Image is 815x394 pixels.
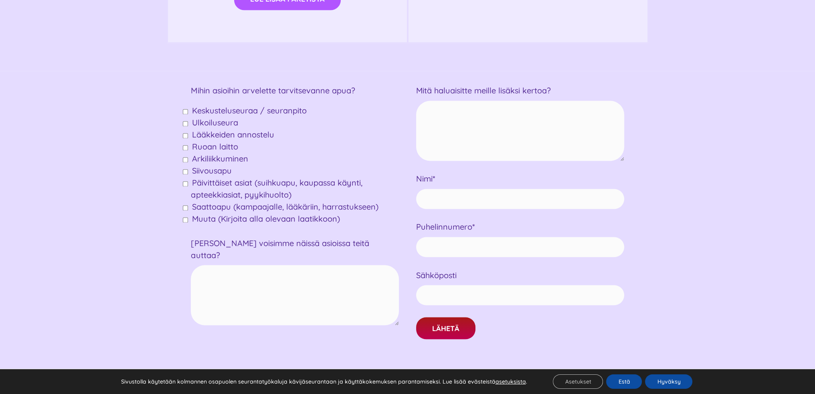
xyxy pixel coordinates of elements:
span: Keskusteluseuraa / seuranpito [189,105,306,115]
label: Mitä haluaisitte meille lisäksi kertoa? [416,85,624,135]
button: Asetukset [553,374,603,389]
label: [PERSON_NAME] voisimme näissä asioissa teitä auttaa? [191,238,398,299]
p: Sivustolla käytetään kolmannen osapuolen seurantatyökaluja kävijäseurantaan ja käyttäkokemuksen p... [121,378,527,385]
span: Arkiliikkuminen [189,154,248,164]
span: Lääkkeiden annostelu [189,129,274,139]
button: Estä [606,374,642,389]
label: Mihin asioihin arvelette tarvitsevanne apua? [191,85,355,95]
span: Ruoan laitto [189,141,238,152]
label: Puhelinnumero* [416,222,624,251]
input: Nimi* [416,189,624,209]
label: Nimi* [416,174,624,203]
span: Siivousapu [189,166,231,176]
input: Sähköposti [416,285,624,305]
input: Lähetä [416,317,475,339]
span: Saattoapu (kampaajalle, lääkäriin, harrastukseen) [189,202,378,212]
textarea: Mitä haluaisitte meille lisäksi kertoa? [416,101,624,161]
button: asetuksista [495,378,526,385]
button: Hyväksy [645,374,692,389]
label: Sähköposti [416,270,624,299]
span: Muuta (Kirjoita alla olevaan laatikkoon) [189,214,340,224]
input: Puhelinnumero* [416,237,624,257]
span: Päivittäiset asiat (suihkuapu, kaupassa käynti, apteekkiasiat, pyykihuolto) [189,178,362,200]
span: Ulkoiluseura [189,117,238,127]
textarea: [PERSON_NAME] voisimme näissä asioissa teitä auttaa? [191,265,398,325]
